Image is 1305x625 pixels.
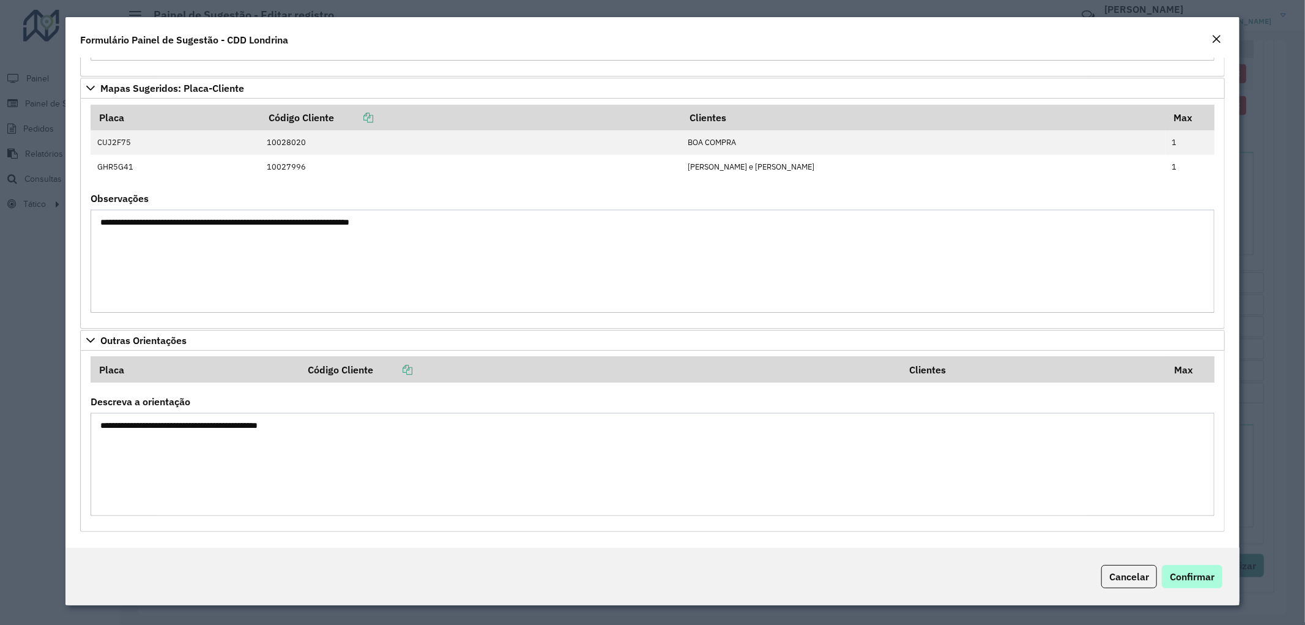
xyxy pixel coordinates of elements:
td: 1 [1166,155,1214,179]
th: Max [1166,105,1214,130]
td: GHR5G41 [91,155,261,179]
span: Mapas Sugeridos: Placa-Cliente [100,83,244,93]
th: Código Cliente [300,356,901,382]
td: CUJ2F75 [91,130,261,155]
a: Outras Orientações [80,330,1225,351]
span: Confirmar [1170,571,1214,583]
th: Código Cliente [261,105,682,130]
a: Copiar [373,364,412,376]
em: Fechar [1211,34,1221,44]
button: Confirmar [1162,565,1222,588]
a: Mapas Sugeridos: Placa-Cliente [80,78,1225,99]
label: Descreva a orientação [91,394,190,409]
td: 10028020 [261,130,682,155]
span: Cancelar [1109,571,1149,583]
div: Mapas Sugeridos: Placa-Cliente [80,99,1225,329]
button: Cancelar [1101,565,1157,588]
th: Placa [91,105,261,130]
a: Copiar [334,111,373,124]
div: Outras Orientações [80,351,1225,532]
th: Clientes [682,105,1166,130]
td: 10027996 [261,155,682,179]
button: Close [1208,32,1225,48]
th: Max [1166,356,1214,382]
td: [PERSON_NAME] e [PERSON_NAME] [682,155,1166,179]
span: Outras Orientações [100,335,187,345]
th: Placa [91,356,299,382]
label: Observações [91,191,149,206]
h4: Formulário Painel de Sugestão - CDD Londrina [80,32,288,47]
td: BOA COMPRA [682,130,1166,155]
td: 1 [1166,130,1214,155]
th: Clientes [901,356,1166,382]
